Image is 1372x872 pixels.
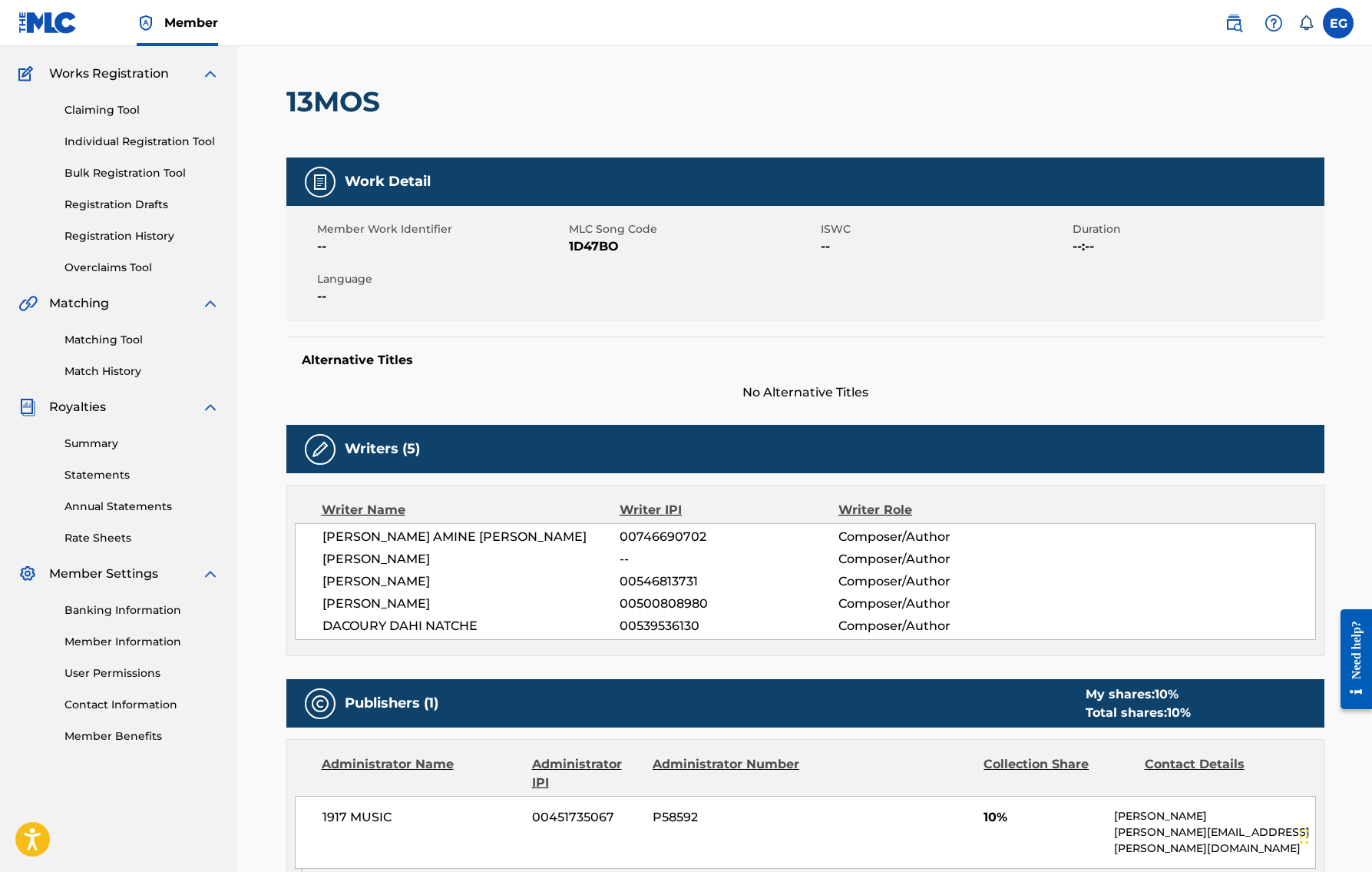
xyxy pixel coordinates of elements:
[64,634,220,650] a: Member Information
[838,528,1037,546] span: Composer/Author
[984,755,1132,792] div: Collection Share
[322,528,620,546] span: [PERSON_NAME] AMINE [PERSON_NAME]
[137,14,155,32] img: Top Rightsholder
[1073,237,1321,256] span: --:--
[286,85,388,119] h2: 13MOS
[838,617,1037,635] span: Composer/Author
[317,271,565,287] span: Language
[201,294,220,313] img: expand
[64,530,220,546] a: Rate Sheets
[18,12,78,34] img: MLC Logo
[64,102,220,118] a: Claiming Tool
[569,237,817,256] span: 1D47BO
[49,565,158,583] span: Member Settings
[1258,8,1289,38] div: Help
[1114,808,1314,824] p: [PERSON_NAME]
[1086,704,1191,722] div: Total shares:
[1155,687,1179,701] span: 10 %
[1167,705,1191,720] span: 10 %
[620,550,838,569] span: --
[64,436,220,452] a: Summary
[1225,14,1243,32] img: search
[64,499,220,515] a: Annual Statements
[311,695,329,713] img: Publishers
[1073,221,1321,237] span: Duration
[317,237,565,256] span: --
[984,808,1103,827] span: 10%
[322,501,620,519] div: Writer Name
[64,332,220,348] a: Matching Tool
[620,595,838,613] span: 00500808980
[18,398,37,416] img: Royalties
[1145,755,1294,792] div: Contact Details
[286,383,1324,402] span: No Alternative Titles
[345,173,431,191] h5: Work Detail
[620,572,838,591] span: 00546813731
[1329,596,1372,723] iframe: Resource Center
[322,755,521,792] div: Administrator Name
[620,528,838,546] span: 00746690702
[64,697,220,713] a: Contact Information
[64,467,220,483] a: Statements
[311,173,329,191] img: Work Detail
[18,294,38,313] img: Matching
[1218,8,1249,38] a: Public Search
[64,260,220,276] a: Overclaims Tool
[64,728,220,744] a: Member Benefits
[345,440,420,458] h5: Writers (5)
[18,65,38,83] img: Works Registration
[569,221,817,237] span: MLC Song Code
[322,808,521,827] span: 1917 MUSIC
[821,237,1069,256] span: --
[164,14,218,31] span: Member
[64,197,220,213] a: Registration Drafts
[18,28,98,46] a: CatalogCatalog
[49,294,109,313] span: Matching
[64,165,220,181] a: Bulk Registration Tool
[620,617,838,635] span: 00539536130
[653,755,802,792] div: Administrator Number
[311,440,329,459] img: Writers
[49,65,169,83] span: Works Registration
[653,808,802,827] span: P58592
[64,363,220,380] a: Match History
[64,134,220,150] a: Individual Registration Tool
[532,808,641,827] span: 00451735067
[201,565,220,583] img: expand
[317,221,565,237] span: Member Work Identifier
[1295,798,1372,872] iframe: Chat Widget
[1114,824,1314,857] p: [PERSON_NAME][EMAIL_ADDRESS][PERSON_NAME][DOMAIN_NAME]
[838,595,1037,613] span: Composer/Author
[821,221,1069,237] span: ISWC
[322,617,620,635] span: DACOURY DAHI NATCHE
[1300,814,1309,860] div: Drag
[1323,8,1354,38] div: User Menu
[1298,15,1314,31] div: Notifications
[1265,14,1283,32] img: help
[201,65,220,83] img: expand
[322,572,620,591] span: [PERSON_NAME]
[18,565,37,583] img: Member Settings
[64,665,220,681] a: User Permissions
[620,501,838,519] div: Writer IPI
[64,602,220,618] a: Banking Information
[322,595,620,613] span: [PERSON_NAME]
[345,695,438,712] h5: Publishers (1)
[322,550,620,569] span: [PERSON_NAME]
[302,353,1309,368] h5: Alternative Titles
[49,398,106,416] span: Royalties
[1086,685,1191,704] div: My shares:
[838,501,1037,519] div: Writer Role
[838,550,1037,569] span: Composer/Author
[64,228,220,244] a: Registration History
[838,572,1037,591] span: Composer/Author
[317,287,565,306] span: --
[201,398,220,416] img: expand
[532,755,641,792] div: Administrator IPI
